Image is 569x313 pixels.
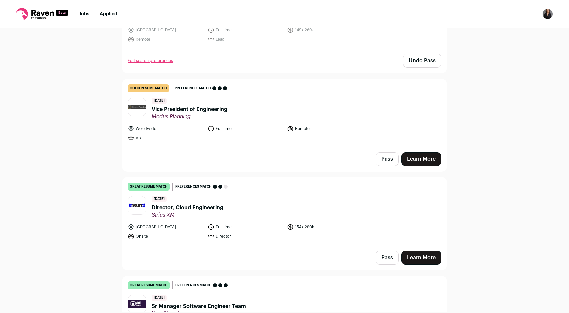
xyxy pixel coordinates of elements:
[152,196,167,202] span: [DATE]
[128,58,173,63] a: Edit search preferences
[128,224,204,230] li: [GEOGRAPHIC_DATA]
[128,125,204,132] li: Worldwide
[152,295,167,301] span: [DATE]
[128,27,204,33] li: [GEOGRAPHIC_DATA]
[122,177,447,245] a: great resume match Preferences match [DATE] Director, Cloud Engineering Sirius XM [GEOGRAPHIC_DAT...
[152,212,223,218] span: Sirius XM
[542,9,553,19] img: 11746653-medium_jpg
[128,135,204,141] li: Vp
[208,125,284,132] li: Full time
[376,251,399,265] button: Pass
[175,183,212,190] span: Preferences match
[128,84,169,92] div: good resume match
[152,302,246,310] span: Sr Manager Software Engineer Team
[401,152,441,166] a: Learn More
[128,105,146,109] img: f15b0c158515b847e25843af59894f9f1b504b24945e4d849c9ba2543710cf31.png
[287,125,363,132] li: Remote
[403,54,441,68] button: Undo Pass
[376,152,399,166] button: Pass
[128,300,146,308] img: ca441395032a23c978f623da5a88bb0fe468505c8e72213626d00c156d3c96e7.jpg
[208,36,284,43] li: Lead
[542,9,553,19] button: Open dropdown
[401,251,441,265] a: Learn More
[208,233,284,240] li: Director
[152,204,223,212] span: Director, Cloud Engineering
[208,27,284,33] li: Full time
[287,27,363,33] li: 149k-269k
[122,79,447,147] a: good resume match Preferences match [DATE] Vice President of Engineering Modus Planning Worldwide...
[175,282,212,289] span: Preferences match
[208,224,284,230] li: Full time
[175,85,211,92] span: Preferences match
[128,36,204,43] li: Remote
[152,113,227,120] span: Modus Planning
[287,224,363,230] li: 154k-280k
[128,281,170,289] div: great resume match
[128,196,146,214] img: 35c87a0bfc7ac82c38d77c97cf3b89a63626835025dd1cb8863d4b557c9e24c0.jpg
[152,98,167,104] span: [DATE]
[152,105,227,113] span: Vice President of Engineering
[79,12,89,16] a: Jobs
[128,233,204,240] li: Onsite
[128,183,170,191] div: great resume match
[100,12,117,16] a: Applied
